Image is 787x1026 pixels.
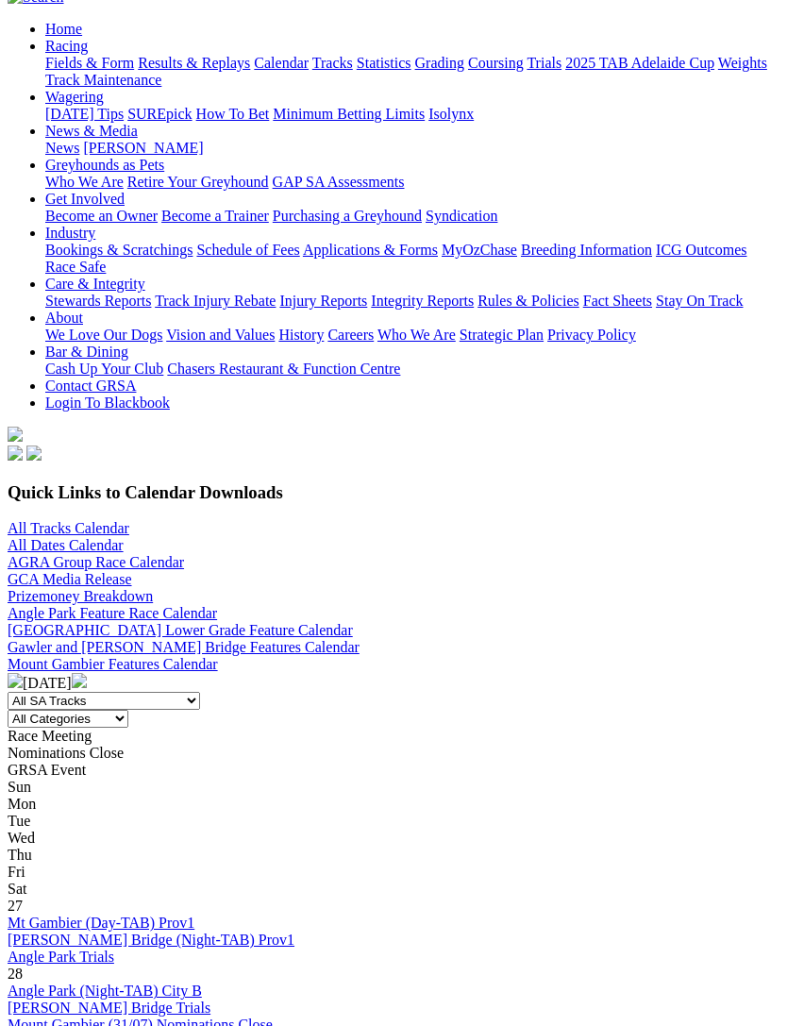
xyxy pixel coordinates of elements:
[547,327,636,343] a: Privacy Policy
[155,293,276,309] a: Track Injury Rebate
[45,38,88,54] a: Racing
[45,361,779,378] div: Bar & Dining
[8,796,779,813] div: Mon
[565,55,714,71] a: 2025 TAB Adelaide Cup
[312,55,353,71] a: Tracks
[8,427,23,442] img: logo-grsa-white.png
[45,72,161,88] a: Track Maintenance
[273,174,405,190] a: GAP SA Assessments
[45,123,138,139] a: News & Media
[45,327,779,344] div: About
[279,293,367,309] a: Injury Reports
[83,140,203,156] a: [PERSON_NAME]
[8,932,294,948] a: [PERSON_NAME] Bridge (Night-TAB) Prov1
[477,293,579,309] a: Rules & Policies
[8,482,779,503] h3: Quick Links to Calendar Downloads
[167,361,400,377] a: Chasers Restaurant & Function Centre
[45,378,136,394] a: Contact GRSA
[428,106,474,122] a: Isolynx
[8,571,132,587] a: GCA Media Release
[8,949,114,965] a: Angle Park Trials
[327,327,374,343] a: Careers
[8,745,779,762] div: Nominations Close
[8,446,23,461] img: facebook.svg
[45,191,125,207] a: Get Involved
[468,55,524,71] a: Coursing
[8,830,779,847] div: Wed
[8,983,202,999] a: Angle Park (Night-TAB) City B
[8,915,194,931] a: Mt Gambier (Day-TAB) Prov1
[8,554,184,570] a: AGRA Group Race Calendar
[45,140,79,156] a: News
[45,208,779,225] div: Get Involved
[127,174,269,190] a: Retire Your Greyhound
[8,728,779,745] div: Race Meeting
[45,293,779,310] div: Care & Integrity
[718,55,767,71] a: Weights
[127,106,192,122] a: SUREpick
[45,157,164,173] a: Greyhounds as Pets
[45,106,779,123] div: Wagering
[8,881,779,898] div: Sat
[8,762,779,779] div: GRSA Event
[8,588,153,604] a: Prizemoney Breakdown
[45,21,82,37] a: Home
[254,55,309,71] a: Calendar
[442,242,517,258] a: MyOzChase
[45,293,151,309] a: Stewards Reports
[8,1000,210,1016] a: [PERSON_NAME] Bridge Trials
[8,864,779,881] div: Fri
[426,208,497,224] a: Syndication
[357,55,411,71] a: Statistics
[273,106,425,122] a: Minimum Betting Limits
[138,55,250,71] a: Results & Replays
[45,242,193,258] a: Bookings & Scratchings
[45,395,170,411] a: Login To Blackbook
[460,327,544,343] a: Strategic Plan
[303,242,438,258] a: Applications & Forms
[521,242,652,258] a: Breeding Information
[8,847,779,864] div: Thu
[45,208,158,224] a: Become an Owner
[26,446,42,461] img: twitter.svg
[8,898,23,914] span: 27
[45,89,104,105] a: Wagering
[45,259,106,275] a: Race Safe
[527,55,561,71] a: Trials
[196,106,270,122] a: How To Bet
[8,537,124,553] a: All Dates Calendar
[45,174,124,190] a: Who We Are
[8,673,779,692] div: [DATE]
[45,276,145,292] a: Care & Integrity
[8,673,23,688] img: chevron-left-pager-white.svg
[45,174,779,191] div: Greyhounds as Pets
[166,327,275,343] a: Vision and Values
[161,208,269,224] a: Become a Trainer
[8,779,779,796] div: Sun
[196,242,299,258] a: Schedule of Fees
[656,293,743,309] a: Stay On Track
[8,639,360,655] a: Gawler and [PERSON_NAME] Bridge Features Calendar
[278,327,324,343] a: History
[45,140,779,157] div: News & Media
[45,55,134,71] a: Fields & Form
[8,966,23,982] span: 28
[583,293,652,309] a: Fact Sheets
[8,656,218,672] a: Mount Gambier Features Calendar
[45,242,779,276] div: Industry
[656,242,746,258] a: ICG Outcomes
[45,361,163,377] a: Cash Up Your Club
[45,55,779,89] div: Racing
[415,55,464,71] a: Grading
[45,344,128,360] a: Bar & Dining
[8,520,129,536] a: All Tracks Calendar
[8,605,217,621] a: Angle Park Feature Race Calendar
[45,327,162,343] a: We Love Our Dogs
[377,327,456,343] a: Who We Are
[45,310,83,326] a: About
[273,208,422,224] a: Purchasing a Greyhound
[72,673,87,688] img: chevron-right-pager-white.svg
[8,813,779,830] div: Tue
[45,106,124,122] a: [DATE] Tips
[8,622,353,638] a: [GEOGRAPHIC_DATA] Lower Grade Feature Calendar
